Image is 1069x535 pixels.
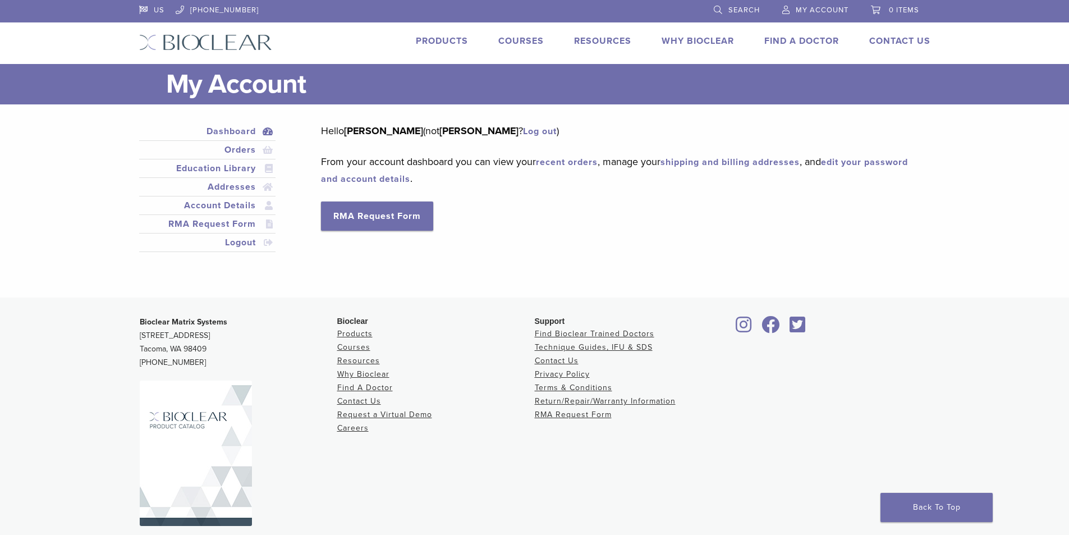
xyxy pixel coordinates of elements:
[344,125,423,137] strong: [PERSON_NAME]
[880,493,993,522] a: Back To Top
[141,199,274,212] a: Account Details
[141,217,274,231] a: RMA Request Form
[439,125,519,137] strong: [PERSON_NAME]
[321,202,433,231] a: RMA Request Form
[535,329,654,339] a: Find Bioclear Trained Doctors
[141,125,274,138] a: Dashboard
[889,6,919,15] span: 0 items
[662,35,734,47] a: Why Bioclear
[337,329,373,339] a: Products
[660,157,800,168] a: shipping and billing addresses
[416,35,468,47] a: Products
[337,423,369,433] a: Careers
[140,315,337,369] p: [STREET_ADDRESS] Tacoma, WA 98409 [PHONE_NUMBER]
[337,317,368,326] span: Bioclear
[141,180,274,194] a: Addresses
[758,323,784,334] a: Bioclear
[141,162,274,175] a: Education Library
[321,122,913,139] p: Hello (not ? )
[535,396,676,406] a: Return/Repair/Warranty Information
[535,342,653,352] a: Technique Guides, IFU & SDS
[141,236,274,249] a: Logout
[498,35,544,47] a: Courses
[337,396,381,406] a: Contact Us
[728,6,760,15] span: Search
[535,410,612,419] a: RMA Request Form
[764,35,839,47] a: Find A Doctor
[574,35,631,47] a: Resources
[139,122,276,266] nav: Account pages
[337,342,370,352] a: Courses
[140,381,252,526] img: Bioclear
[786,323,810,334] a: Bioclear
[535,317,565,326] span: Support
[141,143,274,157] a: Orders
[535,356,579,365] a: Contact Us
[796,6,848,15] span: My Account
[523,126,557,137] a: Log out
[321,153,913,187] p: From your account dashboard you can view your , manage your , and .
[337,383,393,392] a: Find A Doctor
[732,323,756,334] a: Bioclear
[536,157,598,168] a: recent orders
[166,64,930,104] h1: My Account
[139,34,272,51] img: Bioclear
[869,35,930,47] a: Contact Us
[337,356,380,365] a: Resources
[535,369,590,379] a: Privacy Policy
[337,369,389,379] a: Why Bioclear
[140,317,227,327] strong: Bioclear Matrix Systems
[337,410,432,419] a: Request a Virtual Demo
[535,383,612,392] a: Terms & Conditions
